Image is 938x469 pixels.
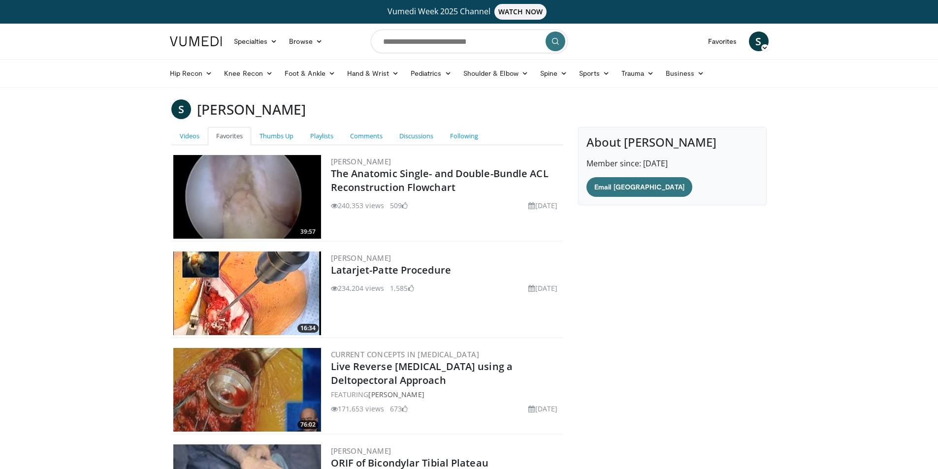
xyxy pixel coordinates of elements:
[368,390,424,399] a: [PERSON_NAME]
[331,349,480,359] a: Current Concepts in [MEDICAL_DATA]
[331,389,562,400] div: FEATURING
[341,63,405,83] a: Hand & Wrist
[173,348,321,432] a: 76:02
[586,157,758,169] p: Member since: [DATE]
[173,155,321,239] img: Fu_0_3.png.300x170_q85_crop-smart_upscale.jpg
[173,348,321,432] img: 684033_3.png.300x170_q85_crop-smart_upscale.jpg
[218,63,279,83] a: Knee Recon
[331,253,391,263] a: [PERSON_NAME]
[390,283,414,293] li: 1,585
[494,4,547,20] span: WATCH NOW
[283,31,328,51] a: Browse
[457,63,534,83] a: Shoulder & Elbow
[331,446,391,456] a: [PERSON_NAME]
[331,404,384,414] li: 171,653 views
[197,99,306,119] h3: [PERSON_NAME]
[586,135,758,150] h4: About [PERSON_NAME]
[391,127,442,145] a: Discussions
[171,4,767,20] a: Vumedi Week 2025 ChannelWATCH NOW
[442,127,486,145] a: Following
[173,251,321,335] img: 617583_3.png.300x170_q85_crop-smart_upscale.jpg
[586,177,692,197] a: Email [GEOGRAPHIC_DATA]
[297,420,319,429] span: 76:02
[173,251,321,335] a: 16:34
[173,155,321,239] a: 39:57
[573,63,615,83] a: Sports
[170,36,222,46] img: VuMedi Logo
[534,63,573,83] a: Spine
[331,263,451,277] a: Latarjet-Patte Procedure
[390,404,408,414] li: 673
[171,99,191,119] a: S
[702,31,743,51] a: Favorites
[331,283,384,293] li: 234,204 views
[302,127,342,145] a: Playlists
[528,200,557,211] li: [DATE]
[279,63,341,83] a: Foot & Ankle
[164,63,219,83] a: Hip Recon
[331,167,549,194] a: The Anatomic Single- and Double-Bundle ACL Reconstruction Flowchart
[228,31,284,51] a: Specialties
[405,63,457,83] a: Pediatrics
[331,156,391,166] a: [PERSON_NAME]
[528,404,557,414] li: [DATE]
[390,200,408,211] li: 509
[297,227,319,236] span: 39:57
[297,324,319,333] span: 16:34
[331,200,384,211] li: 240,353 views
[171,127,208,145] a: Videos
[615,63,660,83] a: Trauma
[660,63,710,83] a: Business
[208,127,251,145] a: Favorites
[331,360,513,387] a: Live Reverse [MEDICAL_DATA] using a Deltopectoral Approach
[371,30,568,53] input: Search topics, interventions
[342,127,391,145] a: Comments
[749,31,769,51] a: S
[528,283,557,293] li: [DATE]
[251,127,302,145] a: Thumbs Up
